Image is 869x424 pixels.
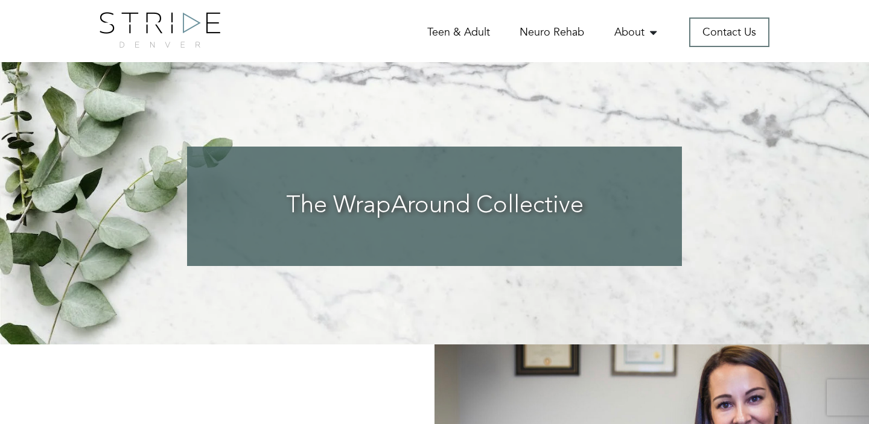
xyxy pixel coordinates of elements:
[520,25,584,40] a: Neuro Rehab
[689,17,769,47] a: Contact Us
[211,192,658,221] h3: The WrapAround Collective
[614,25,660,40] a: About
[100,12,220,48] img: logo.png
[427,25,490,40] a: Teen & Adult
